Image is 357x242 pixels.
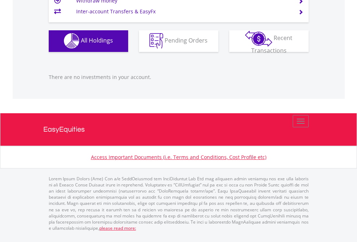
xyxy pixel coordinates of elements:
img: holdings-wht.png [64,33,79,49]
p: Lorem Ipsum Dolors (Ame) Con a/e SeddOeiusmod tem InciDiduntut Lab Etd mag aliquaen admin veniamq... [49,176,309,231]
a: please read more: [99,225,136,231]
img: transactions-zar-wht.png [245,31,272,47]
button: Pending Orders [139,30,218,52]
td: Inter-account Transfers & EasyFx [76,6,289,17]
span: All Holdings [81,36,113,44]
img: pending_instructions-wht.png [149,33,163,49]
a: EasyEquities [43,113,314,146]
button: Recent Transactions [229,30,309,52]
span: Pending Orders [165,36,208,44]
span: Recent Transactions [251,34,293,54]
button: All Holdings [49,30,128,52]
p: There are no investments in your account. [49,74,309,81]
a: Access Important Documents (i.e. Terms and Conditions, Cost Profile etc) [91,154,266,160]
